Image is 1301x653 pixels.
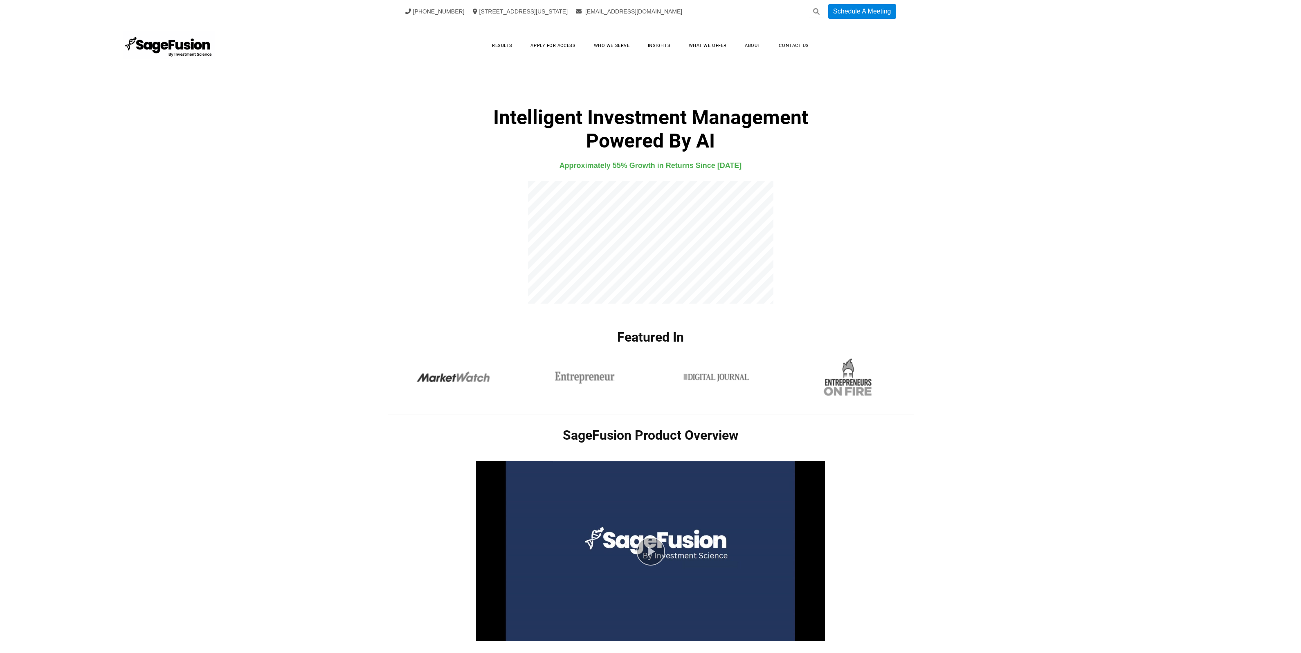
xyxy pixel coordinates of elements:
[737,39,769,52] a: About
[546,357,624,398] img: -67ab9be7b8539.png
[677,357,755,398] img: -67ab9bf163f6b.png
[828,4,896,19] a: Schedule A Meeting
[388,427,914,443] h1: SageFusion Product Overview
[522,39,584,52] a: Apply for Access
[811,357,885,398] img: -67ab9bfe99e34.png
[123,31,215,60] img: SageFusion | Intelligent Investment Management
[388,159,914,172] h4: Approximately 55% Growth in Returns Since [DATE]
[576,8,682,15] a: [EMAIL_ADDRESS][DOMAIN_NAME]
[586,129,715,152] b: Powered By AI
[640,39,679,52] a: Insights
[414,357,492,398] img: -67ab9bd27d9ef.png
[473,8,568,15] a: [STREET_ADDRESS][US_STATE]
[586,39,638,52] a: Who We Serve
[388,329,914,357] h1: Featured In
[681,39,735,52] a: What We Offer
[771,39,817,52] a: Contact Us
[388,106,914,152] h1: Intelligent Investment Management
[484,39,521,52] a: Results
[405,8,465,15] a: [PHONE_NUMBER]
